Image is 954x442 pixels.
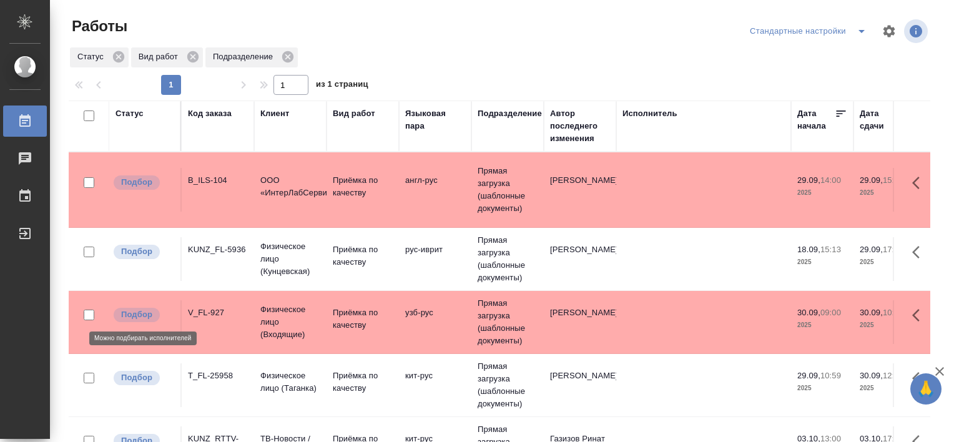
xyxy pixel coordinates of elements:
[883,245,903,254] p: 17:00
[478,107,542,120] div: Подразделение
[77,51,108,63] p: Статус
[905,300,935,330] button: Здесь прячутся важные кнопки
[188,243,248,256] div: KUNZ_FL-5936
[544,168,616,212] td: [PERSON_NAME]
[820,371,841,380] p: 10:59
[131,47,203,67] div: Вид работ
[405,107,465,132] div: Языковая пара
[333,174,393,199] p: Приёмка по качеству
[622,107,677,120] div: Исполнитель
[550,107,610,145] div: Автор последнего изменения
[797,256,847,268] p: 2025
[260,303,320,341] p: Физическое лицо (Входящие)
[399,363,471,407] td: кит-рус
[260,174,320,199] p: ООО «ИнтерЛабСервис»
[797,319,847,331] p: 2025
[121,371,152,384] p: Подбор
[797,382,847,395] p: 2025
[112,370,174,386] div: Можно подбирать исполнителей
[544,300,616,344] td: [PERSON_NAME]
[797,187,847,199] p: 2025
[471,291,544,353] td: Прямая загрузка (шаблонные документы)
[188,107,232,120] div: Код заказа
[860,107,897,132] div: Дата сдачи
[860,308,883,317] p: 30.09,
[399,237,471,281] td: рус-иврит
[860,187,910,199] p: 2025
[860,245,883,254] p: 29.09,
[883,371,903,380] p: 12:00
[70,47,129,67] div: Статус
[797,245,820,254] p: 18.09,
[544,237,616,281] td: [PERSON_NAME]
[860,256,910,268] p: 2025
[205,47,298,67] div: Подразделение
[544,363,616,407] td: [PERSON_NAME]
[471,159,544,221] td: Прямая загрузка (шаблонные документы)
[797,371,820,380] p: 29.09,
[316,77,368,95] span: из 1 страниц
[905,168,935,198] button: Здесь прячутся важные кнопки
[471,228,544,290] td: Прямая загрузка (шаблонные документы)
[121,176,152,189] p: Подбор
[112,174,174,191] div: Можно подбирать исполнителей
[820,245,841,254] p: 15:13
[860,319,910,331] p: 2025
[188,307,248,319] div: V_FL-927
[333,370,393,395] p: Приёмка по качеству
[883,308,903,317] p: 10:00
[121,245,152,258] p: Подбор
[915,376,937,402] span: 🙏
[860,175,883,185] p: 29.09,
[905,363,935,393] button: Здесь прячутся важные кнопки
[333,307,393,331] p: Приёмка по качеству
[820,175,841,185] p: 14:00
[139,51,182,63] p: Вид работ
[399,168,471,212] td: англ-рус
[260,107,289,120] div: Клиент
[860,371,883,380] p: 30.09,
[399,300,471,344] td: узб-рус
[471,354,544,416] td: Прямая загрузка (шаблонные документы)
[333,107,375,120] div: Вид работ
[213,51,277,63] p: Подразделение
[112,243,174,260] div: Можно подбирать исполнителей
[69,16,127,36] span: Работы
[121,308,152,321] p: Подбор
[188,370,248,382] div: T_FL-25958
[797,175,820,185] p: 29.09,
[260,240,320,278] p: Физическое лицо (Кунцевская)
[116,107,144,120] div: Статус
[797,107,835,132] div: Дата начала
[905,237,935,267] button: Здесь прячутся важные кнопки
[188,174,248,187] div: B_ILS-104
[883,175,903,185] p: 15:00
[747,21,874,41] div: split button
[820,308,841,317] p: 09:00
[260,370,320,395] p: Физическое лицо (Таганка)
[860,382,910,395] p: 2025
[910,373,942,405] button: 🙏
[797,308,820,317] p: 30.09,
[333,243,393,268] p: Приёмка по качеству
